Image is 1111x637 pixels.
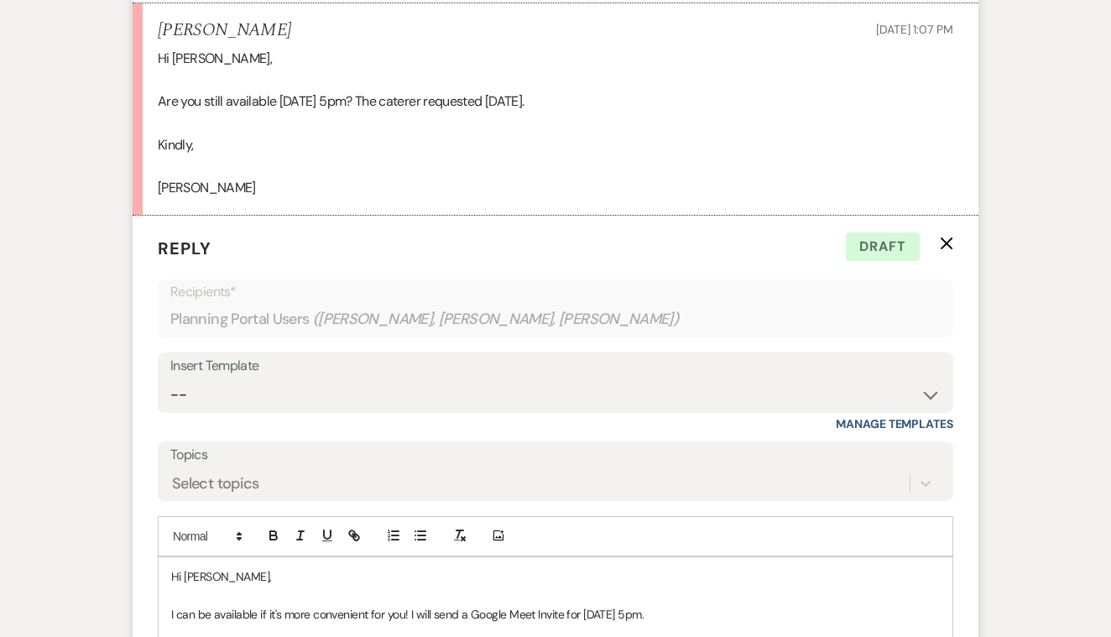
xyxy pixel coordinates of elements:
h5: [PERSON_NAME] [158,20,291,41]
p: Are you still available [DATE] 5pm? The caterer requested [DATE]. [158,91,953,112]
p: Recipients* [170,281,941,303]
p: I can be available if it's more convenient for you! I will send a Google Meet Invite for [DATE] 5pm. [171,605,940,624]
span: ( [PERSON_NAME], [PERSON_NAME], [PERSON_NAME] ) [313,308,680,331]
span: Reply [158,238,211,259]
div: Insert Template [170,354,941,379]
p: Hi [PERSON_NAME], [171,567,940,586]
div: Planning Portal Users [170,303,941,336]
a: Manage Templates [836,416,953,431]
span: [DATE] 1:07 PM [876,22,953,37]
label: Topics [170,443,941,467]
p: [PERSON_NAME] [158,177,953,199]
span: Draft [846,232,920,261]
div: Select topics [172,472,259,494]
p: Kindly, [158,134,953,156]
p: Hi [PERSON_NAME], [158,48,953,70]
